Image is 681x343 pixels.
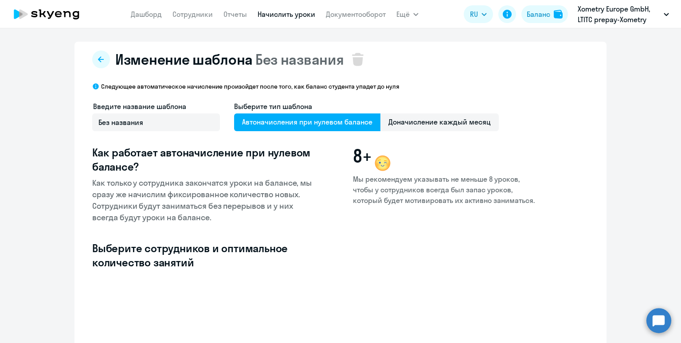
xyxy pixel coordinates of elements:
[101,82,399,90] p: Следующее автоматическое начисление произойдет после того, как баланс студента упадет до нуля
[470,9,478,19] span: RU
[573,4,673,25] button: Xometry Europe GmbH, LTITC prepay-Xometry Europe GmbH_Основной
[554,10,563,19] img: balance
[578,4,660,25] p: Xometry Europe GmbH, LTITC prepay-Xometry Europe GmbH_Основной
[521,5,568,23] button: Балансbalance
[92,145,317,174] h3: Как работает автоначисление при нулевом балансе?
[92,241,317,269] h3: Выберите сотрудников и оптимальное количество занятий
[372,152,393,174] img: wink
[115,51,253,68] span: Изменение шаблона
[353,145,372,167] span: 8+
[172,10,213,19] a: Сотрудники
[92,113,220,131] input: Без названия
[223,10,247,19] a: Отчеты
[464,5,493,23] button: RU
[396,9,410,19] span: Ещё
[380,113,499,131] span: Доначисление каждый месяц
[93,102,186,111] span: Введите название шаблона
[234,113,380,131] span: Автоначисления при нулевом балансе
[326,10,386,19] a: Документооборот
[234,101,499,112] h4: Выберите тип шаблона
[353,174,536,206] p: Мы рекомендуем указывать не меньше 8 уроков, чтобы у сотрудников всегда был запас уроков, который...
[92,177,317,223] p: Как только у сотрудника закончатся уроки на балансе, мы сразу же начислим фиксированное количеств...
[258,10,315,19] a: Начислить уроки
[131,10,162,19] a: Дашборд
[527,9,550,19] div: Баланс
[255,51,344,68] span: Без названия
[396,5,419,23] button: Ещё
